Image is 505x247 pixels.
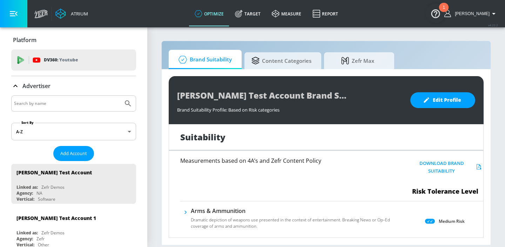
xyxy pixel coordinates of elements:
div: NA [36,190,42,196]
div: [PERSON_NAME] Test AccountLinked as:Zefr DemosAgency:NAVertical:Software [11,164,136,204]
span: Brand Suitability [176,51,232,68]
div: Arms & AmmunitionDramatic depiction of weapons use presented in the context of entertainment. Bre... [191,207,397,234]
div: Brand Suitability Profile: Based on Risk categories [177,103,403,113]
h6: Arms & Ammunition [191,207,397,215]
div: A-Z [11,123,136,140]
p: Youtube [59,56,78,64]
div: Agency: [16,190,33,196]
p: Platform [13,36,36,44]
span: Add Account [60,149,87,158]
span: login as: anthony.rios@zefr.com [452,11,490,16]
p: Dramatic depiction of weapons use presented in the context of entertainment. Breaking News or Op–... [191,217,397,229]
button: Download Brand Suitability [408,158,483,177]
div: Zefr [36,236,45,242]
a: optimize [189,1,229,26]
p: DV360: [44,56,78,64]
div: Software [38,196,55,202]
div: DV360: Youtube [11,49,136,71]
p: Medium Risk [439,218,465,225]
p: Advertiser [22,82,50,90]
span: v 4.22.2 [488,23,498,27]
div: Linked as: [16,230,38,236]
div: Advertiser [11,76,136,96]
div: Agency: [16,236,33,242]
div: 1 [443,7,445,16]
a: Report [307,1,344,26]
div: Zefr Demos [41,230,65,236]
a: Target [229,1,266,26]
button: Edit Profile [410,92,475,108]
a: Atrium [55,8,88,19]
span: Edit Profile [424,96,461,105]
div: Linked as: [16,184,38,190]
div: Atrium [68,11,88,17]
div: [PERSON_NAME] Test Account [16,169,92,176]
a: measure [266,1,307,26]
button: [PERSON_NAME] [444,9,498,18]
label: Sort By [20,120,35,125]
h6: Measurements based on 4A’s and Zefr Content Policy [180,158,382,163]
h1: Suitability [180,131,225,143]
button: Open Resource Center, 1 new notification [426,4,445,23]
div: Platform [11,30,136,50]
div: Vertical: [16,196,34,202]
button: Add Account [53,146,94,161]
div: [PERSON_NAME] Test Account 1 [16,215,96,221]
div: Zefr Demos [41,184,65,190]
span: Content Categories [251,52,311,69]
input: Search by name [14,99,120,108]
span: Risk Tolerance Level [412,187,478,195]
span: Zefr Max [331,52,384,69]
